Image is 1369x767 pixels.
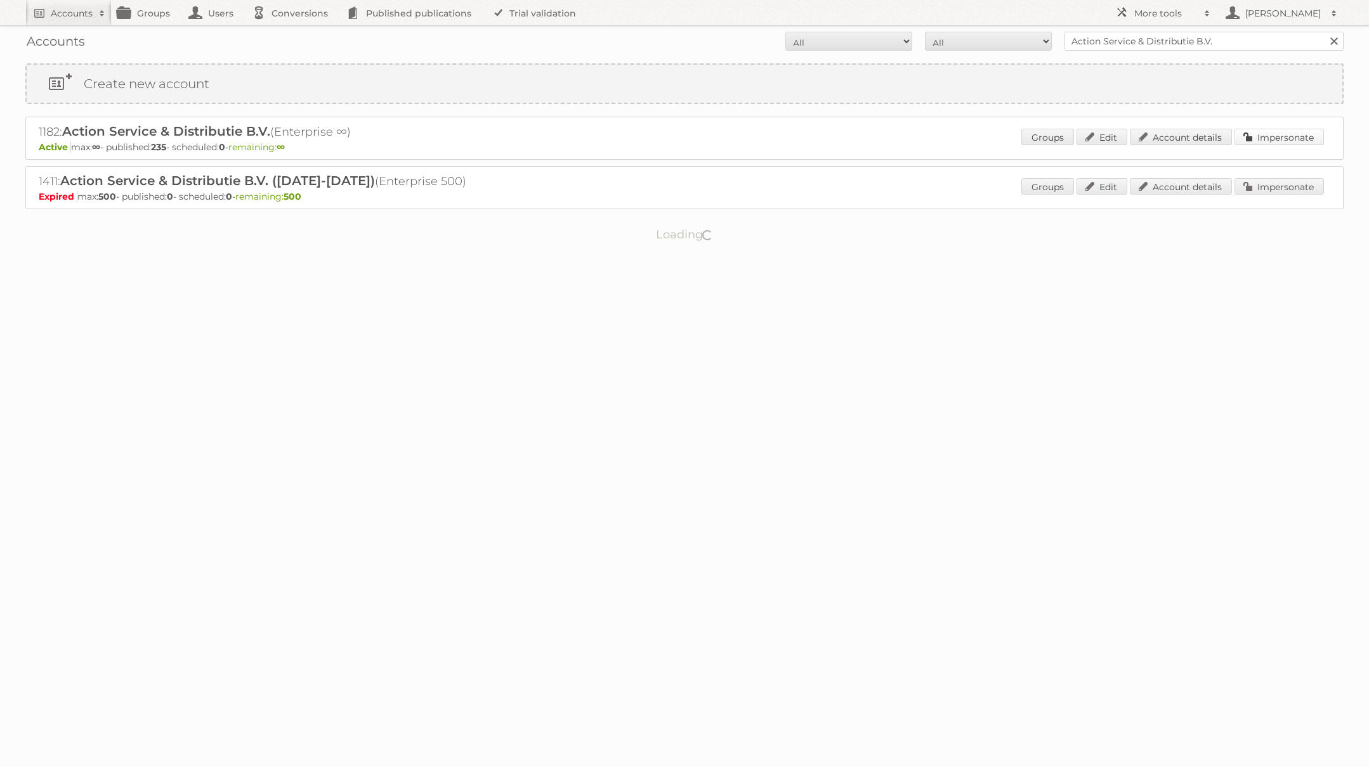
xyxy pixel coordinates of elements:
strong: ∞ [92,141,100,153]
span: Active [39,141,71,153]
strong: 0 [219,141,225,153]
span: Action Service & Distributie B.V. [62,124,270,139]
h2: More tools [1134,7,1198,20]
a: Impersonate [1235,129,1324,145]
p: Loading [616,222,754,247]
strong: 235 [151,141,166,153]
h2: Accounts [51,7,93,20]
a: Impersonate [1235,178,1324,195]
a: Groups [1021,129,1074,145]
h2: [PERSON_NAME] [1242,7,1325,20]
a: Create new account [27,65,1342,103]
strong: ∞ [277,141,285,153]
strong: 0 [167,191,173,202]
strong: 500 [284,191,301,202]
h2: 1182: (Enterprise ∞) [39,124,483,140]
a: Account details [1130,129,1232,145]
strong: 0 [226,191,232,202]
span: remaining: [235,191,301,202]
span: remaining: [228,141,285,153]
a: Edit [1077,129,1127,145]
a: Groups [1021,178,1074,195]
span: Action Service & Distributie B.V. ([DATE]-[DATE]) [60,173,375,188]
a: Edit [1077,178,1127,195]
strong: 500 [98,191,116,202]
span: Expired [39,191,77,202]
a: Account details [1130,178,1232,195]
h2: 1411: (Enterprise 500) [39,173,483,190]
p: max: - published: - scheduled: - [39,191,1330,202]
p: max: - published: - scheduled: - [39,141,1330,153]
